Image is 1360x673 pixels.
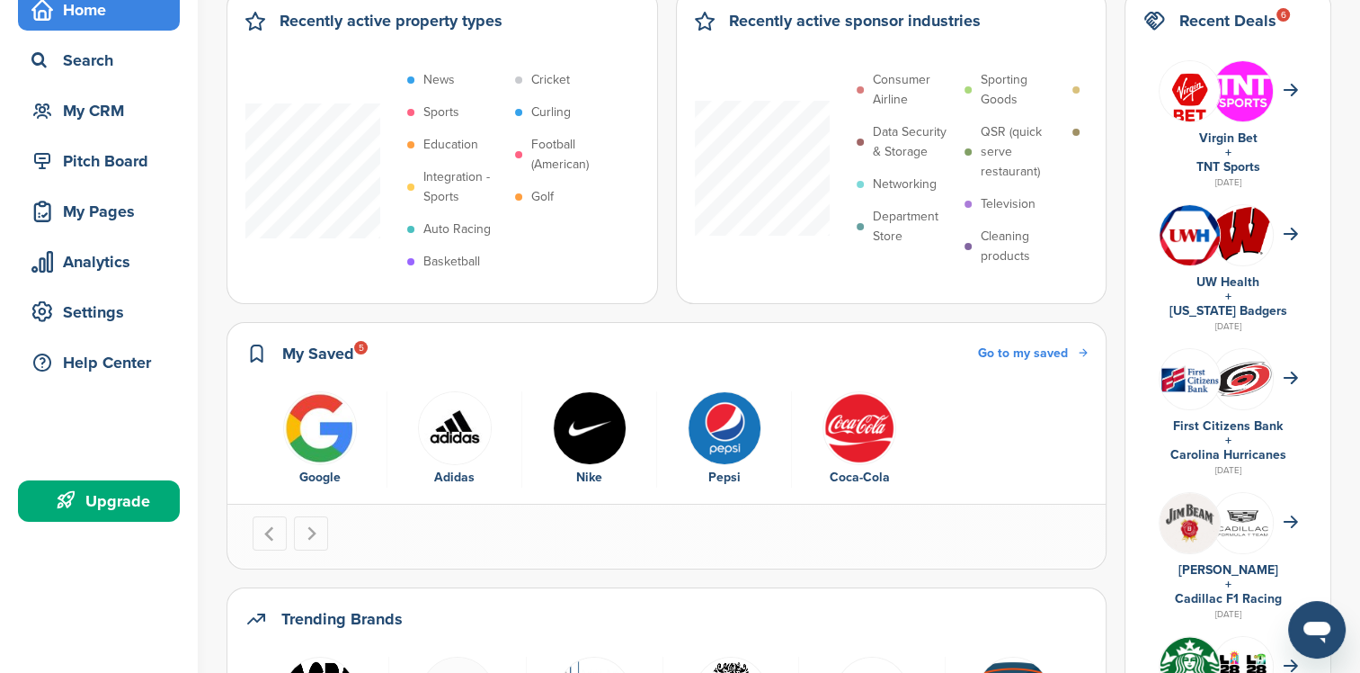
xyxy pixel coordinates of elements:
[27,246,180,278] div: Analytics
[423,252,480,272] p: Basketball
[282,341,354,366] h2: My Saved
[1143,606,1312,623] div: [DATE]
[822,391,896,465] img: 451ddf96e958c635948cd88c29892565
[1276,8,1290,22] div: 6
[873,207,956,247] p: Department Store
[294,516,328,551] button: Next slide
[981,194,1036,214] p: Television
[27,195,180,228] div: My Pages
[801,468,918,488] div: Coca-Cola
[423,167,506,207] p: Integration - Sports
[978,345,1068,361] span: Go to my saved
[18,292,180,333] a: Settings
[1196,274,1259,290] a: UW Health
[1170,447,1286,462] a: Carolina Hurricanes
[18,40,180,81] a: Search
[531,187,554,207] p: Golf
[531,391,647,489] a: Nike logo Nike
[1225,577,1231,592] a: +
[27,296,180,328] div: Settings
[978,344,1088,363] a: Go to my saved
[688,391,761,465] img: Pepsi logo
[1213,61,1273,121] img: Qiv8dqs7 400x400
[981,227,1063,266] p: Cleaning products
[418,391,492,465] img: Hwjxykur 400x400
[553,391,627,465] img: Nike logo
[1213,360,1273,398] img: Open uri20141112 64162 1shn62e?1415805732
[281,606,403,632] h2: Trending Brands
[1179,8,1276,33] h2: Recent Deals
[1213,206,1273,264] img: Open uri20141112 64162 w7v9zj?1415805765
[283,391,357,465] img: Bwupxdxo 400x400
[531,103,571,122] p: Curling
[531,135,614,175] p: Football (American)
[1175,591,1282,606] a: Cadillac F1 Racing
[1225,145,1231,160] a: +
[1225,289,1231,304] a: +
[18,140,180,182] a: Pitch Board
[1143,319,1312,335] div: [DATE]
[423,135,478,155] p: Education
[396,391,512,489] a: Hwjxykur 400x400 Adidas
[522,391,657,489] div: 3 of 5
[27,145,180,177] div: Pitch Board
[1143,175,1312,191] div: [DATE]
[981,122,1063,182] p: QSR (quick serve restaurant)
[1213,493,1273,553] img: Fcgoatp8 400x400
[423,70,455,90] p: News
[873,70,956,110] p: Consumer Airline
[1173,418,1283,434] a: First Citizens Bank
[423,103,459,122] p: Sports
[1178,562,1278,578] a: [PERSON_NAME]
[873,175,937,194] p: Networking
[262,468,378,488] div: Google
[531,468,647,488] div: Nike
[387,391,522,489] div: 2 of 5
[18,90,180,131] a: My CRM
[27,94,180,127] div: My CRM
[1225,433,1231,448] a: +
[354,341,368,354] div: 5
[253,391,387,489] div: 1 of 5
[1199,130,1258,146] a: Virgin Bet
[1160,359,1220,399] img: Open uri20141112 50798 148hg1y
[729,8,981,33] h2: Recently active sponsor industries
[792,391,927,489] div: 5 of 5
[27,44,180,76] div: Search
[666,468,782,488] div: Pepsi
[531,70,570,90] p: Cricket
[1288,601,1346,659] iframe: Button to launch messaging window
[280,8,502,33] h2: Recently active property types
[1160,493,1220,553] img: Jyyddrmw 400x400
[27,485,180,517] div: Upgrade
[253,516,287,551] button: Go to last slide
[657,391,792,489] div: 4 of 5
[18,342,180,383] a: Help Center
[423,220,491,239] p: Auto Racing
[18,241,180,283] a: Analytics
[666,391,782,489] a: Pepsi logo Pepsi
[18,480,180,522] a: Upgrade
[27,346,180,379] div: Help Center
[873,122,956,162] p: Data Security & Storage
[1160,61,1220,134] img: Images (26)
[1196,159,1260,175] a: TNT Sports
[396,468,512,488] div: Adidas
[1169,303,1287,319] a: [US_STATE] Badgers
[18,191,180,232] a: My Pages
[262,391,378,489] a: Bwupxdxo 400x400 Google
[1143,462,1312,479] div: [DATE]
[801,391,918,489] a: 451ddf96e958c635948cd88c29892565 Coca-Cola
[981,70,1063,110] p: Sporting Goods
[1160,205,1220,265] img: 82plgaic 400x400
